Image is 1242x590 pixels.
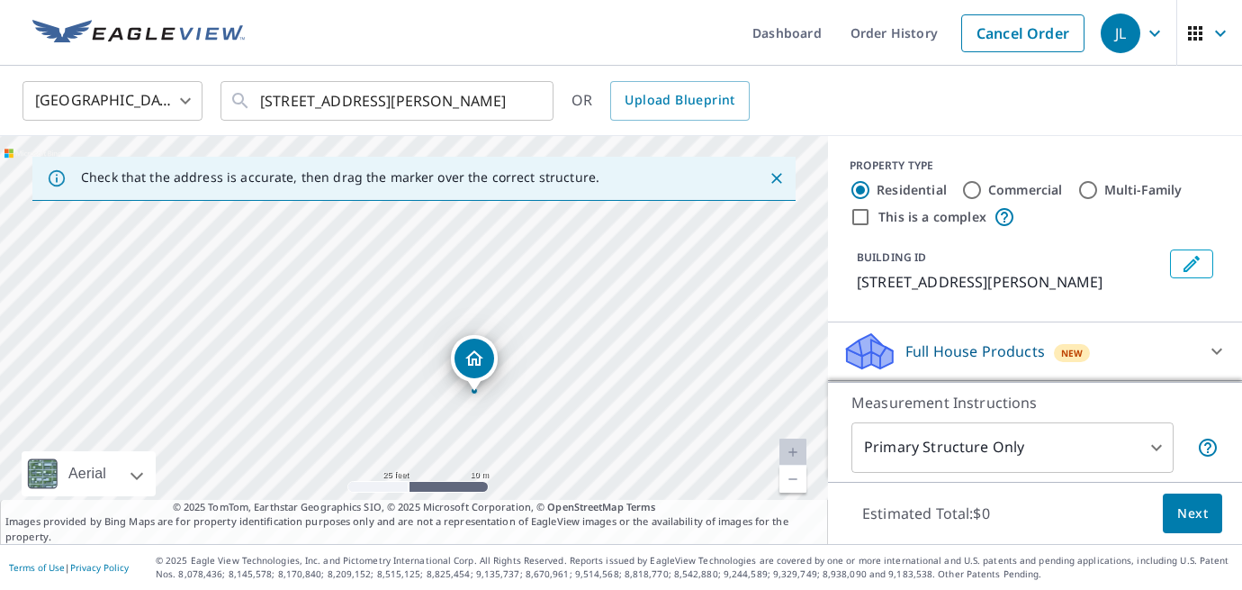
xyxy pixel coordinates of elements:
[22,451,156,496] div: Aerial
[765,167,788,190] button: Close
[842,330,1228,373] div: Full House ProductsNew
[451,335,498,391] div: Dropped pin, building 1, Residential property, 176 W Forest St Milliken, CO 80543
[851,392,1219,413] p: Measurement Instructions
[173,500,656,515] span: © 2025 TomTom, Earthstar Geographics SIO, © 2025 Microsoft Corporation, ©
[22,76,202,126] div: [GEOGRAPHIC_DATA]
[156,554,1233,581] p: © 2025 Eagle View Technologies, Inc. and Pictometry International Corp. All Rights Reserved. Repo...
[1170,250,1213,278] button: Edit building 1
[70,561,129,574] a: Privacy Policy
[848,494,1004,533] p: Estimated Total: $0
[1104,181,1183,199] label: Multi-Family
[1197,437,1219,458] span: Your report will include only the primary structure on the property. For example, a detached gara...
[9,562,129,573] p: |
[779,439,806,466] a: Current Level 20, Zoom In Disabled
[851,422,1174,473] div: Primary Structure Only
[626,500,656,513] a: Terms
[779,466,806,493] a: Current Level 20, Zoom Out
[1163,494,1222,534] button: Next
[850,158,1220,174] div: PROPERTY TYPE
[877,181,947,199] label: Residential
[988,181,1063,199] label: Commercial
[610,81,749,121] a: Upload Blueprint
[571,81,750,121] div: OR
[63,451,112,496] div: Aerial
[81,169,599,186] p: Check that the address is accurate, then drag the marker over the correct structure.
[857,271,1163,293] p: [STREET_ADDRESS][PERSON_NAME]
[1101,14,1140,53] div: JL
[1061,346,1084,360] span: New
[32,20,245,47] img: EV Logo
[857,250,926,265] p: BUILDING ID
[878,208,986,226] label: This is a complex
[1177,503,1208,525] span: Next
[961,14,1084,52] a: Cancel Order
[260,76,517,126] input: Search by address or latitude-longitude
[625,89,734,112] span: Upload Blueprint
[9,561,65,574] a: Terms of Use
[905,340,1045,362] p: Full House Products
[547,500,623,513] a: OpenStreetMap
